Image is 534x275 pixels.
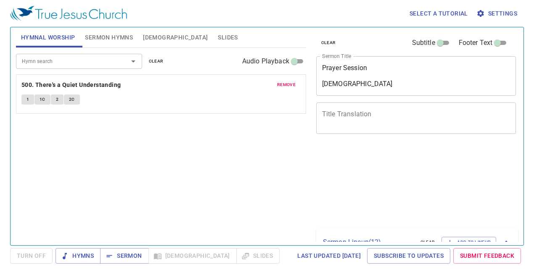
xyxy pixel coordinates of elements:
[64,94,80,105] button: 2C
[127,55,139,67] button: Open
[272,80,301,90] button: remove
[297,251,361,261] span: Last updated [DATE]
[144,56,169,66] button: clear
[447,238,491,246] span: Add to Lineup
[21,80,122,90] button: 500. There's a Quiet Understanding
[62,251,94,261] span: Hymns
[367,248,450,264] a: Subscribe to Updates
[316,228,518,256] div: Sermon Lineup(12)clearAdd to Lineup
[51,94,63,105] button: 2
[277,81,296,89] span: remove
[420,238,435,246] span: clear
[460,251,514,261] span: Submit Feedback
[100,248,148,264] button: Sermon
[10,6,127,21] img: True Jesus Church
[242,56,289,66] span: Audio Playback
[316,38,341,48] button: clear
[415,237,440,247] button: clear
[21,32,75,43] span: Hymnal Worship
[21,80,121,90] b: 500. There's a Quiet Understanding
[69,96,75,103] span: 2C
[459,38,493,48] span: Footer Text
[374,251,444,261] span: Subscribe to Updates
[453,248,521,264] a: Submit Feedback
[313,143,477,225] iframe: from-child
[34,94,50,105] button: 1C
[323,237,414,247] p: Sermon Lineup ( 12 )
[143,32,208,43] span: [DEMOGRAPHIC_DATA]
[26,96,29,103] span: 1
[478,8,517,19] span: Settings
[218,32,238,43] span: Slides
[56,248,100,264] button: Hymns
[412,38,435,48] span: Subtitle
[441,237,496,248] button: Add to Lineup
[406,6,471,21] button: Select a tutorial
[294,248,364,264] a: Last updated [DATE]
[107,251,142,261] span: Sermon
[149,58,164,65] span: clear
[410,8,468,19] span: Select a tutorial
[321,39,336,47] span: clear
[21,94,34,105] button: 1
[85,32,133,43] span: Sermon Hymns
[475,6,521,21] button: Settings
[322,64,510,88] textarea: Prayer Session [DEMOGRAPHIC_DATA]
[40,96,45,103] span: 1C
[56,96,58,103] span: 2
